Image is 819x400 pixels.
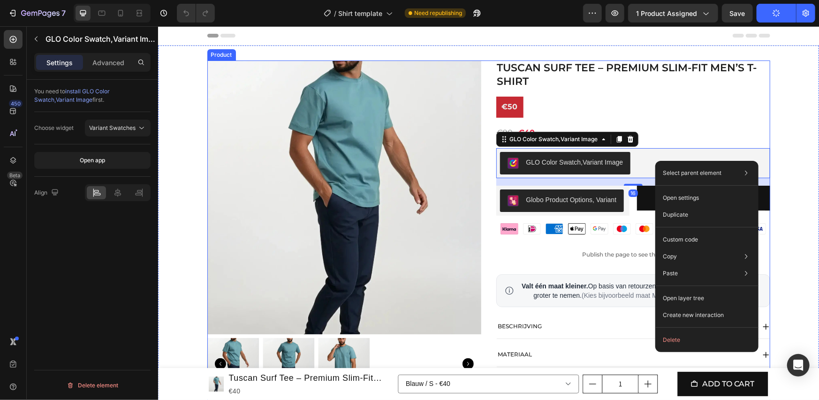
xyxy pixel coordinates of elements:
[368,169,459,179] div: Globo Product Options, Variant
[340,294,384,307] p: BESCHRIJVING
[34,378,151,393] button: Delete element
[338,248,612,281] div: Maatadvies
[57,332,68,343] button: Carousel Back Arrow
[663,269,678,278] p: Paste
[663,194,699,202] p: Open settings
[663,235,698,244] p: Custom code
[342,126,473,148] button: GLO Color Swatch,Variant Image
[525,165,577,179] div: Add to cart
[470,163,480,171] div: 16
[46,58,73,68] p: Settings
[663,211,688,219] p: Duplicate
[730,9,745,17] span: Save
[338,70,365,91] pre: €50
[338,34,612,63] h2: Tuscan Surf Tee – Premium Slim-Fit Men’s T-Shirt
[481,349,500,367] button: increment
[722,4,753,23] button: Save
[92,58,124,68] p: Advanced
[360,99,378,114] div: €40
[334,8,336,18] span: /
[360,255,603,274] span: Op basis van retourzendingen raden we aan om één maat groter te nemen.
[519,346,610,370] button: Add to cart
[479,159,612,184] button: Add to cart
[51,24,76,33] div: Product
[365,197,383,208] img: iDEAL
[663,310,724,320] p: Create new interaction
[49,312,100,363] img: Tuscan Surf Tee – Premium Slim-Fit Men’s T-Shirt - Maseer
[49,34,323,308] img: Tuscan Surf Tee – Premium Slim-Fit Men’s T-Shirt - Maseer
[425,349,444,367] button: decrement
[340,322,374,335] p: MATERIAAL
[67,380,118,391] div: Delete element
[659,332,755,348] button: Delete
[349,169,361,180] img: CNmi6eePj4UDEAE=.png
[105,312,156,363] img: Tuscan Surf Tee – Premium Slim-Fit Men’s T-Shirt - Maseer
[338,99,356,114] div: €90
[338,8,382,18] span: Shirt template
[34,87,151,104] div: You need to first.
[663,294,704,302] p: Open layer tree
[424,265,587,273] em: (Kies bijvoorbeeld maat M als je normaal maat S draagt)
[34,124,74,132] div: Choose widget
[177,4,215,23] div: Undo/Redo
[349,131,361,143] img: CM-Kw8-05_4CEAE=.png
[414,9,462,17] span: Need republishing
[663,169,721,177] p: Select parent element
[304,332,316,343] button: Carousel Next Arrow
[663,252,677,261] p: Copy
[45,33,156,45] p: GLO Color Swatch,Variant Image
[636,8,697,18] span: 1 product assigned
[444,349,481,367] input: quantity
[7,172,23,179] div: Beta
[628,4,718,23] button: 1 product assigned
[34,187,61,199] div: Align
[350,109,442,117] div: GLO Color Swatch,Variant Image
[787,354,810,377] div: Open Intercom Messenger
[364,256,430,264] strong: Valt één maat kleiner.
[34,152,151,169] button: Open app
[368,131,465,141] div: GLO Color Swatch,Variant Image
[89,124,136,131] span: Variant Swatches
[61,8,66,19] p: 7
[85,120,151,136] button: Variant Swatches
[80,156,105,165] div: Open app
[342,163,466,186] button: Globo Product Options, Variant
[160,312,212,363] img: Tuscan Surf Tee – Premium Slim-Fit Men’s T-Shirt - Maseer
[544,351,597,365] div: Add to cart
[158,26,819,400] iframe: To enrich screen reader interactions, please activate Accessibility in Grammarly extension settings
[34,88,110,103] span: install GLO Color Swatch,Variant Image
[338,197,612,208] div: Payment methods
[338,223,612,233] p: Publish the page to see the content.
[4,4,70,23] button: 7
[9,100,23,107] div: 450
